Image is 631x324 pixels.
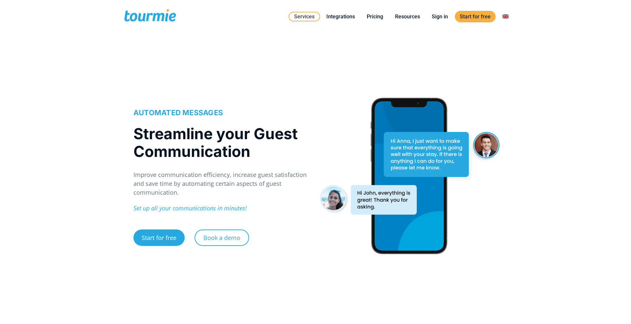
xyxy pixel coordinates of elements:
[321,12,360,21] a: Integrations
[133,204,247,212] em: Set up all your communications in minutes!
[133,125,309,160] h1: Streamline your Guest Communication
[455,11,496,22] a: Start for free
[133,108,223,117] span: AUTOMATED MESSAGES
[133,170,309,197] p: Improve communication efficiency, increase guest satisfaction and save time by automating certain...
[195,229,249,246] a: Book a demo
[427,12,453,21] a: Sign in
[133,229,185,246] a: Start for free
[390,12,425,21] a: Resources
[362,12,388,21] a: Pricing
[289,12,320,21] a: Services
